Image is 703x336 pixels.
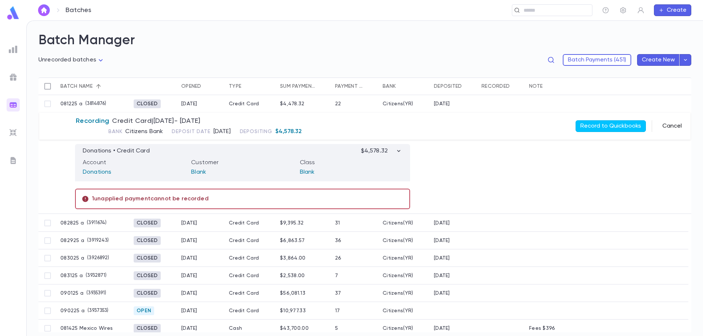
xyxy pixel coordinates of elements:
[134,289,161,298] div: Closed 9/2/2025
[134,219,161,227] div: Closed 8/28/2025
[84,237,109,244] p: ( 3919243 )
[134,101,161,107] span: Closed
[383,255,413,261] div: Citizens(YR)
[181,78,201,95] div: Opened
[383,78,396,95] div: Bank
[9,101,18,109] img: batches_gradient.0a22e14384a92aa4cd678275c0c39cc4.svg
[60,308,85,314] p: 090225 a
[60,220,84,226] p: 082825 a
[225,249,276,267] div: Credit Card
[658,120,686,132] button: Cancel
[38,57,96,63] span: Unrecorded batches
[93,80,104,92] button: Sort
[83,147,150,155] p: Donations • Credit Card
[379,78,430,95] div: Bank
[383,101,413,107] div: Citizens(YR)
[280,255,306,261] div: $3,864.00
[335,220,340,226] div: 31
[181,325,197,331] div: 8/19/2025
[462,80,474,92] button: Sort
[134,254,161,263] div: Closed 9/1/2025
[225,267,276,284] div: Credit Card
[576,120,646,132] button: Record to Quickbooks
[134,271,161,280] div: Closed 9/1/2025
[434,325,450,331] div: 8/14/2025
[134,238,161,243] span: Closed
[280,308,306,314] div: $10,977.33
[335,273,338,279] div: 7
[335,255,342,261] div: 26
[201,80,213,92] button: Sort
[225,232,276,249] div: Credit Card
[280,290,305,296] div: $56,081.13
[434,101,450,107] div: 8/12/2025
[434,290,450,296] div: 9/1/2025
[134,325,161,331] span: Closed
[112,117,200,125] span: Credit Card | [DATE] - [DATE]
[335,78,364,95] div: Payment qty
[383,290,413,296] div: Citizens(YR)
[510,80,521,92] button: Sort
[280,238,305,243] div: $6,863.57
[300,159,402,166] p: Class
[434,255,450,261] div: 8/30/2025
[85,307,108,314] p: ( 3937353 )
[82,100,106,107] p: ( 3814876 )
[57,78,130,95] div: Batch name
[60,290,83,296] p: 090125 a
[134,255,161,261] span: Closed
[213,128,231,135] p: [DATE]
[60,273,83,279] p: 083125 a
[178,78,225,95] div: Opened
[76,117,109,125] span: Recording
[383,308,413,314] div: Citizens(YR)
[60,101,82,107] p: 081225 a
[434,273,450,279] div: 8/31/2025
[181,220,197,226] div: 8/28/2025
[60,255,84,261] p: 083025 a
[364,80,375,92] button: Sort
[229,78,241,95] div: Type
[60,238,84,243] p: 082925 a
[83,159,185,166] p: Account
[383,238,413,243] div: Citizens(YR)
[9,73,18,82] img: campaigns_grey.99e729a5f7ee94e3726e6486bddda8f1.svg
[478,78,525,95] div: Recorded
[241,80,253,92] button: Sort
[60,78,93,95] div: Batch name
[434,220,450,226] div: 8/28/2025
[335,325,338,331] div: 5
[276,78,331,95] div: Sum payments
[181,255,197,261] div: 8/30/2025
[134,220,161,226] span: Closed
[84,219,107,227] p: ( 3911674 )
[9,128,18,137] img: imports_grey.530a8a0e642e233f2baf0ef88e8c9fcb.svg
[60,325,113,331] p: 081425 Mexico Wires
[563,54,631,66] button: Batch Payments (451)
[134,236,161,245] div: Closed 9/1/2025
[134,290,161,296] span: Closed
[172,129,210,135] span: Deposit Date
[280,325,309,331] div: $43,700.00
[38,54,105,66] div: Unrecorded batches
[181,308,197,314] div: 9/1/2025
[434,78,462,95] div: Deposited
[181,273,197,279] div: 8/31/2025
[335,308,340,314] div: 17
[125,128,163,135] p: Citizens Bank
[83,272,107,279] p: ( 3932871 )
[383,220,413,226] div: Citizens(YR)
[83,166,185,178] p: Donations
[361,147,402,155] p: $4,578.32
[181,290,197,296] div: 8/31/2025
[280,220,304,226] div: $9,395.32
[38,33,691,49] h2: Batch Manager
[430,78,478,95] div: Deposited
[654,4,691,16] button: Create
[134,308,154,314] span: Open
[383,325,413,331] div: Citizens(YR)
[181,101,197,107] div: 8/12/2025
[331,78,379,95] div: Payment qty
[6,6,21,20] img: logo
[9,156,18,165] img: letters_grey.7941b92b52307dd3b8a917253454ce1c.svg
